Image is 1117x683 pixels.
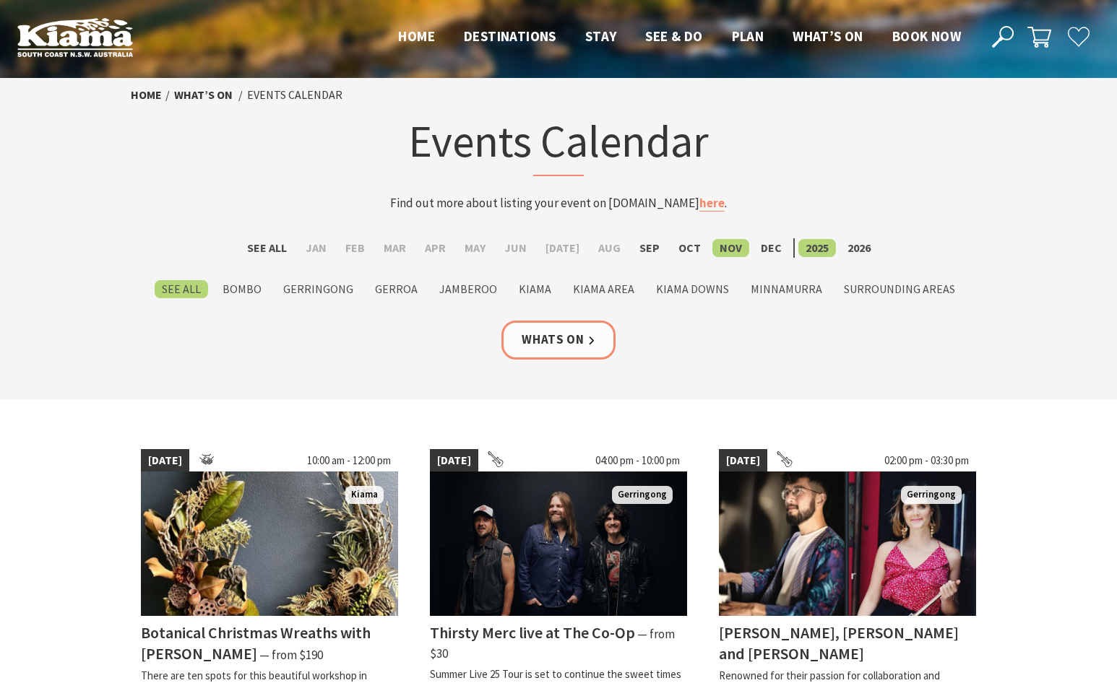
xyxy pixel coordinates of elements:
[141,471,398,616] img: Botanical Wreath
[430,449,478,472] span: [DATE]
[497,239,534,257] label: Jun
[754,239,789,257] label: Dec
[240,239,294,257] label: See All
[338,239,372,257] label: Feb
[645,27,702,45] span: See & Do
[464,27,556,45] span: Destinations
[743,280,829,298] label: Minnamurra
[345,486,384,504] span: Kiama
[591,239,628,257] label: Aug
[215,280,269,298] label: Bombo
[174,87,233,103] a: What’s On
[837,280,962,298] label: Surrounding Areas
[699,195,725,212] a: here
[501,321,616,359] a: Whats On
[538,239,587,257] label: [DATE]
[376,239,413,257] label: Mar
[632,239,667,257] label: Sep
[719,471,976,616] img: Man playing piano and woman holding flute
[566,280,642,298] label: Kiama Area
[793,27,863,45] span: What’s On
[432,280,504,298] label: Jamberoo
[155,280,208,298] label: See All
[141,622,371,664] h4: Botanical Christmas Wreaths with [PERSON_NAME]
[588,449,687,472] span: 04:00 pm - 10:00 pm
[671,239,708,257] label: Oct
[901,486,962,504] span: Gerringong
[418,239,453,257] label: Apr
[649,280,736,298] label: Kiama Downs
[276,280,361,298] label: Gerringong
[585,27,617,45] span: Stay
[457,239,493,257] label: May
[259,647,323,663] span: ⁠— from $190
[430,622,635,643] h4: Thirsty Merc live at The Co-Op
[131,87,162,103] a: Home
[384,25,975,49] nav: Main Menu
[612,486,673,504] span: Gerringong
[840,239,878,257] label: 2026
[798,239,836,257] label: 2025
[298,239,334,257] label: Jan
[300,449,398,472] span: 10:00 am - 12:00 pm
[892,27,961,45] span: Book now
[247,86,342,105] li: Events Calendar
[275,112,842,176] h1: Events Calendar
[430,471,687,616] img: Band photo
[398,27,435,45] span: Home
[368,280,425,298] label: Gerroa
[732,27,764,45] span: Plan
[877,449,976,472] span: 02:00 pm - 03:30 pm
[141,449,189,472] span: [DATE]
[512,280,558,298] label: Kiama
[719,449,767,472] span: [DATE]
[719,622,959,664] h4: [PERSON_NAME], [PERSON_NAME] and [PERSON_NAME]
[275,193,842,213] p: Find out more about listing your event on [DOMAIN_NAME] .
[17,17,133,57] img: Kiama Logo
[712,239,749,257] label: Nov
